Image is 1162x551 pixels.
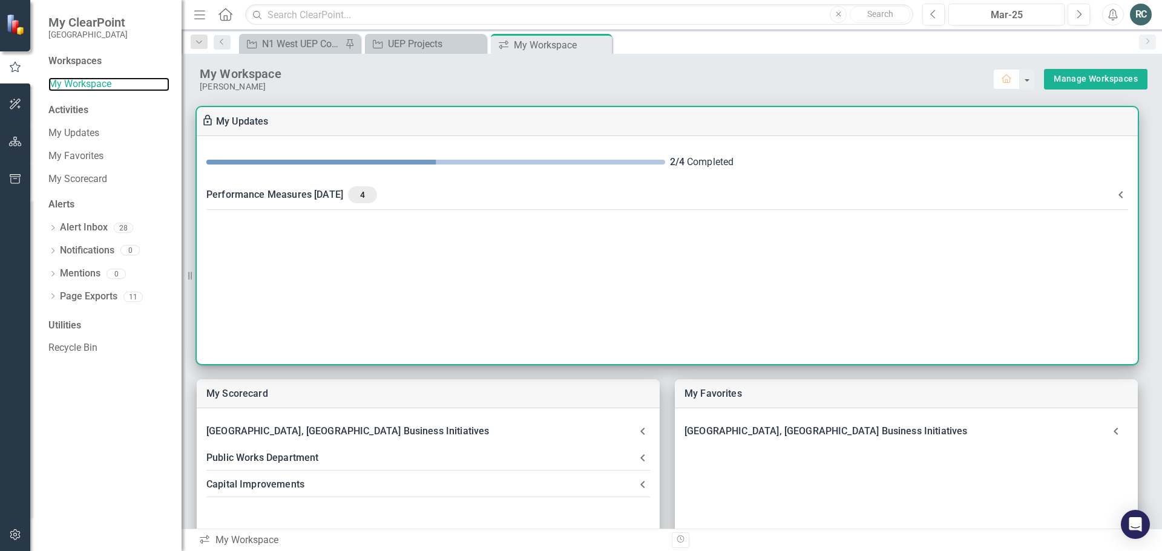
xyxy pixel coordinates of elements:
div: N1 West UEP Construction Contracts [262,36,342,51]
button: Manage Workspaces [1044,69,1147,90]
div: My Workspace [199,533,663,547]
a: My Scorecard [48,172,169,186]
div: Alerts [48,198,169,212]
a: Notifications [60,244,114,258]
div: My Workspace [514,37,609,53]
div: split button [1044,69,1147,90]
div: 0 [107,269,126,279]
div: [GEOGRAPHIC_DATA], [GEOGRAPHIC_DATA] Business Initiatives [684,423,1104,440]
button: RC [1130,4,1152,25]
a: Alert Inbox [60,221,108,235]
div: To enable drag & drop and resizing, please duplicate this workspace from “Manage Workspaces” [202,114,216,129]
div: Completed [670,155,1129,169]
div: UEP Projects [388,36,483,51]
div: [GEOGRAPHIC_DATA], [GEOGRAPHIC_DATA] Business Initiatives [675,418,1138,445]
div: Performance Measures [DATE]4 [197,179,1138,210]
div: 28 [114,223,133,233]
span: My ClearPoint [48,15,128,30]
button: Search [850,6,910,23]
div: Capital Improvements [206,476,635,493]
div: My Workspace [200,66,993,82]
div: Open Intercom Messenger [1121,510,1150,539]
a: Manage Workspaces [1054,71,1138,86]
div: Performance Measures [DATE] [206,186,1114,203]
div: Mar-25 [953,8,1060,22]
a: Mentions [60,267,100,281]
span: Search [867,9,893,19]
div: Workspaces [48,54,102,68]
div: 0 [120,246,140,256]
small: [GEOGRAPHIC_DATA] [48,30,128,39]
a: My Updates [216,116,269,127]
img: ClearPoint Strategy [6,14,27,35]
a: My Scorecard [206,388,268,399]
div: Utilities [48,319,169,333]
div: Public Works Department [197,445,660,471]
button: Mar-25 [948,4,1065,25]
div: [PERSON_NAME] [200,82,993,92]
input: Search ClearPoint... [245,4,913,25]
a: My Favorites [48,149,169,163]
div: [GEOGRAPHIC_DATA], [GEOGRAPHIC_DATA] Business Initiatives [206,423,635,440]
div: Capital Improvements [197,471,660,498]
div: Public Works Department [206,449,635,466]
div: Activities [48,103,169,117]
a: My Updates [48,126,169,140]
div: 2 / 4 [670,155,684,169]
span: 4 [353,189,372,200]
div: 11 [123,292,143,302]
a: My Favorites [684,388,742,399]
a: Page Exports [60,290,117,304]
a: N1 West UEP Construction Contracts [242,36,342,51]
a: Recycle Bin [48,341,169,355]
a: UEP Projects [368,36,483,51]
div: [GEOGRAPHIC_DATA], [GEOGRAPHIC_DATA] Business Initiatives [197,418,660,445]
a: My Workspace [48,77,169,91]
